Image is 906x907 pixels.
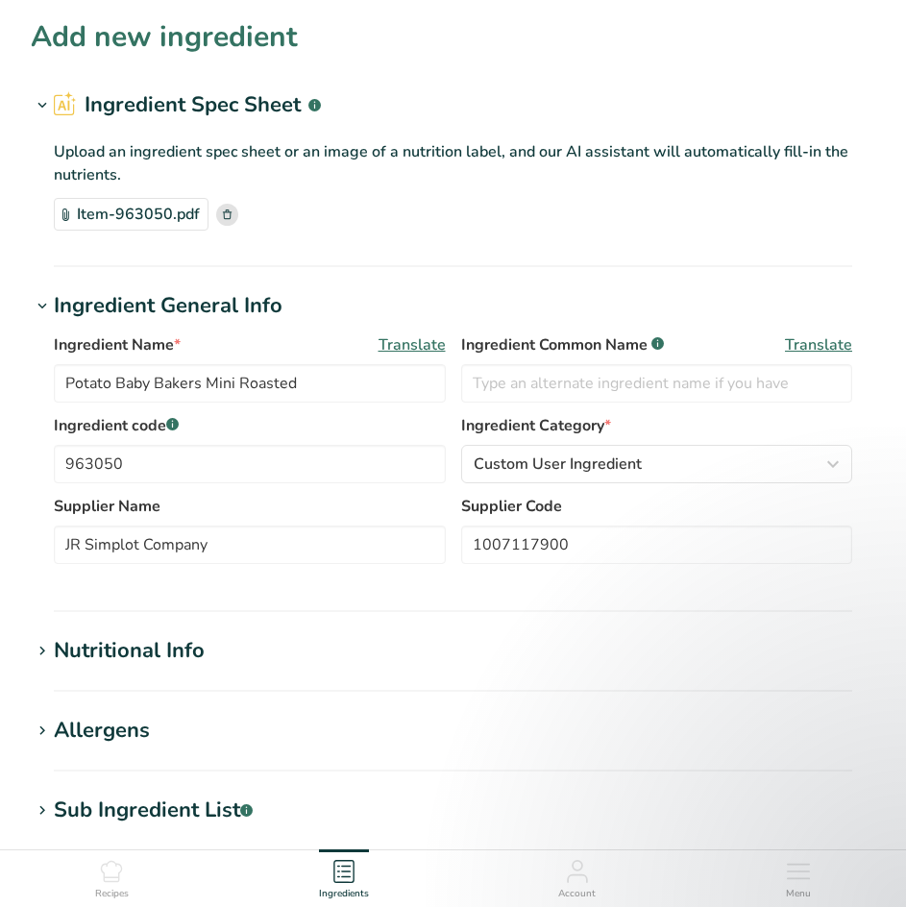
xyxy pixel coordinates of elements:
span: Translate [785,333,852,356]
div: Item-963050.pdf [54,198,208,231]
span: Ingredient Name [54,333,181,356]
button: Custom User Ingredient [461,445,853,483]
iframe: Intercom live chat [841,842,887,888]
h1: Add new ingredient [31,15,298,59]
span: Ingredient Common Name [461,333,664,356]
label: Ingredient code [54,414,446,437]
input: Type your supplier name here [54,526,446,564]
span: Menu [786,887,811,901]
span: Account [558,887,596,901]
p: Upload an ingredient spec sheet or an image of a nutrition label, and our AI assistant will autom... [54,140,852,186]
a: Ingredients [319,850,369,902]
div: Allergens [54,715,150,747]
label: Supplier Name [54,495,446,518]
a: Recipes [95,850,129,902]
label: Ingredient Category [461,414,853,437]
h2: Ingredient Spec Sheet [54,89,321,121]
div: Ingredient General Info [54,290,282,322]
label: Supplier Code [461,495,853,518]
input: Type an alternate ingredient name if you have [461,364,853,403]
input: Type your ingredient name here [54,364,446,403]
input: Type your ingredient code here [54,445,446,483]
span: Recipes [95,887,129,901]
div: Sub Ingredient List [54,795,253,826]
div: Nutritional Info [54,635,205,667]
span: Ingredients [319,887,369,901]
a: Account [558,850,596,902]
span: Translate [379,333,446,356]
span: Custom User Ingredient [474,453,642,476]
input: Type your supplier code here [461,526,853,564]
